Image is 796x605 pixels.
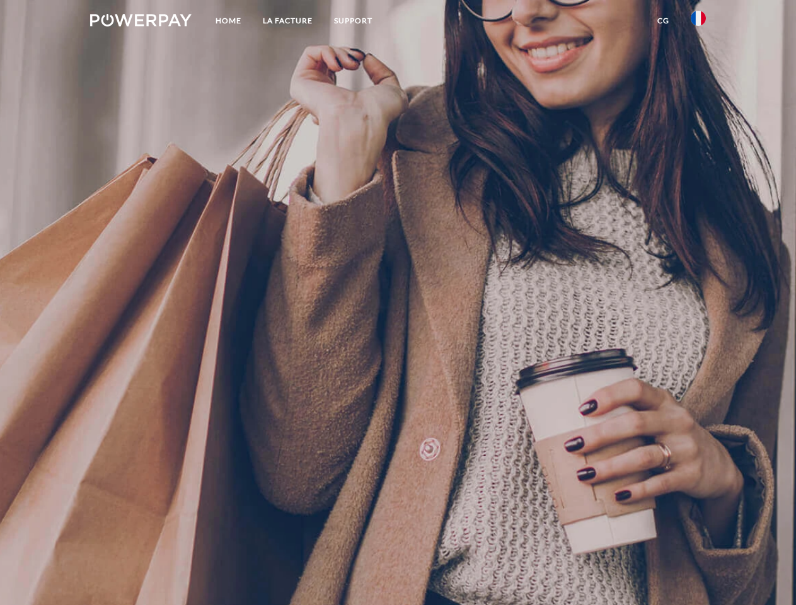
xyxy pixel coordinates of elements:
[323,9,383,32] a: Support
[252,9,323,32] a: LA FACTURE
[90,14,192,26] img: logo-powerpay-white.svg
[691,11,706,26] img: fr
[647,9,680,32] a: CG
[205,9,252,32] a: Home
